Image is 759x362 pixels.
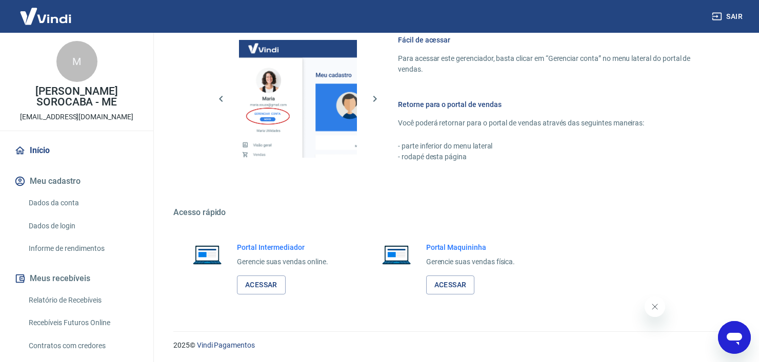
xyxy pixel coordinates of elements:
a: Informe de rendimentos [25,238,141,259]
img: Vindi [12,1,79,32]
p: Gerencie suas vendas online. [237,257,328,267]
button: Sair [710,7,747,26]
p: Para acessar este gerenciador, basta clicar em “Gerenciar conta” no menu lateral do portal de ven... [398,53,710,75]
a: Acessar [426,275,475,294]
a: Acessar [237,275,286,294]
p: - parte inferior do menu lateral [398,141,710,152]
h6: Portal Maquininha [426,242,515,252]
a: Contratos com credores [25,335,141,356]
h6: Fácil de acessar [398,35,710,45]
a: Relatório de Recebíveis [25,290,141,311]
img: Imagem de um notebook aberto [375,242,418,267]
button: Meu cadastro [12,170,141,193]
a: Recebíveis Futuros Online [25,312,141,333]
iframe: Fechar mensagem [645,296,665,317]
p: 2025 © [173,340,734,351]
a: Dados de login [25,216,141,237]
a: Vindi Pagamentos [197,341,255,349]
p: - rodapé desta página [398,152,710,162]
a: Início [12,139,141,162]
a: Dados da conta [25,193,141,214]
p: [PERSON_NAME] SOROCABA - ME [8,86,145,108]
img: Imagem de um notebook aberto [186,242,229,267]
button: Meus recebíveis [12,267,141,290]
span: Olá! Precisa de ajuda? [6,7,86,15]
h5: Acesso rápido [173,207,734,218]
p: Você poderá retornar para o portal de vendas através das seguintes maneiras: [398,118,710,129]
p: [EMAIL_ADDRESS][DOMAIN_NAME] [20,112,133,122]
h6: Retorne para o portal de vendas [398,99,710,110]
div: M [56,41,97,82]
iframe: Botão para abrir a janela de mensagens [718,321,751,354]
h6: Portal Intermediador [237,242,328,252]
img: Imagem da dashboard mostrando o botão de gerenciar conta na sidebar no lado esquerdo [239,40,357,158]
p: Gerencie suas vendas física. [426,257,515,267]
